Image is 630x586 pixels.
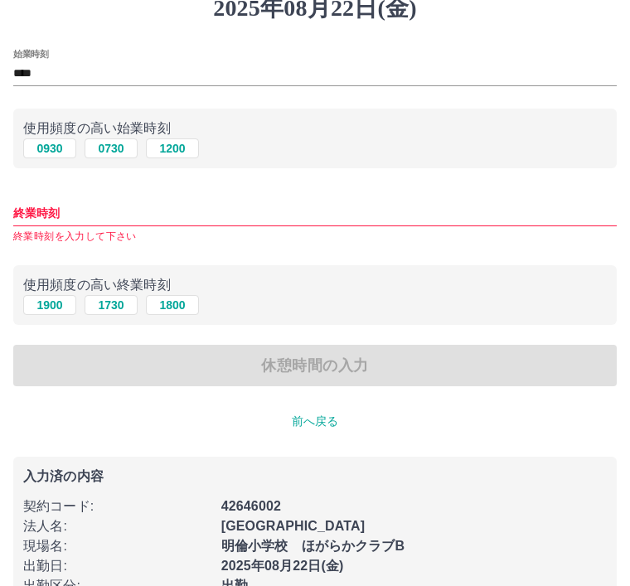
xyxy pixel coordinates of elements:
p: 出勤日 : [23,556,211,576]
b: 明倫小学校 ほがらかクラブB [221,539,405,553]
button: 1200 [146,138,199,158]
b: 2025年08月22日(金) [221,559,344,573]
p: 前へ戻る [13,413,617,430]
p: 使用頻度の高い終業時刻 [23,275,607,295]
p: 終業時刻を入力して下さい [13,229,617,245]
label: 始業時刻 [13,47,48,60]
button: 0730 [85,138,138,158]
button: 1730 [85,295,138,315]
p: 現場名 : [23,536,211,556]
b: [GEOGRAPHIC_DATA] [221,519,366,533]
button: 1800 [146,295,199,315]
p: 使用頻度の高い始業時刻 [23,119,607,138]
b: 42646002 [221,499,281,513]
button: 1900 [23,295,76,315]
button: 0930 [23,138,76,158]
p: 法人名 : [23,516,211,536]
p: 入力済の内容 [23,470,607,483]
p: 契約コード : [23,496,211,516]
